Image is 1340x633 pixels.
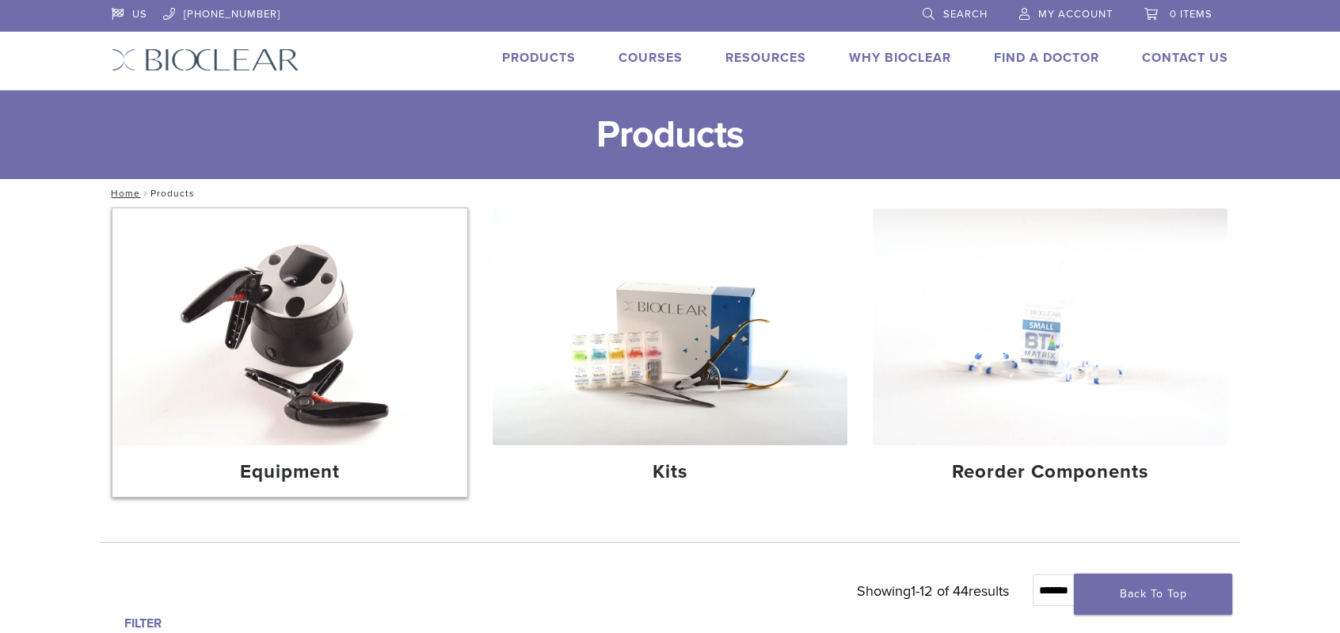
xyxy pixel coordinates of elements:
span: 1-12 of 44 [911,582,969,600]
a: Why Bioclear [849,50,951,66]
a: Equipment [112,208,467,497]
img: Bioclear [112,48,299,71]
p: Showing results [857,574,1009,608]
a: Reorder Components [873,208,1228,497]
a: Back To Top [1074,574,1232,615]
h4: Kits [505,458,835,486]
img: Equipment [112,208,467,445]
span: 0 items [1170,8,1212,21]
h4: Filter [124,614,373,633]
a: Kits [493,208,847,497]
a: Products [502,50,576,66]
span: My Account [1038,8,1113,21]
a: Courses [619,50,683,66]
a: Resources [725,50,806,66]
a: Contact Us [1142,50,1228,66]
nav: Products [100,179,1240,208]
img: Reorder Components [873,208,1228,445]
a: Find A Doctor [994,50,1099,66]
span: Search [943,8,988,21]
span: / [140,189,150,197]
img: Kits [493,208,847,445]
a: Home [106,188,140,199]
h4: Equipment [125,458,455,486]
h4: Reorder Components [885,458,1215,486]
